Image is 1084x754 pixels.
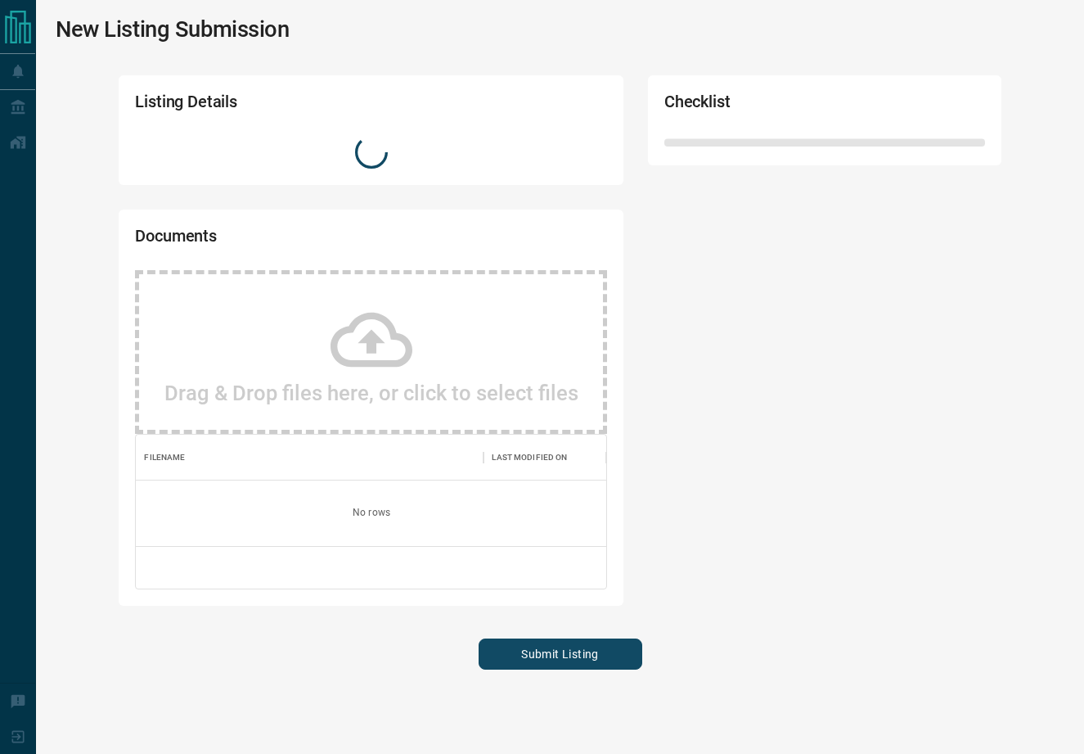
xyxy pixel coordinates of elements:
[479,639,642,670] button: Submit Listing
[164,381,578,405] h2: Drag & Drop files here, or click to select files
[492,435,567,481] div: Last Modified On
[664,92,857,120] h2: Checklist
[144,435,185,481] div: Filename
[136,435,484,481] div: Filename
[484,435,606,481] div: Last Modified On
[56,16,290,43] h1: New Listing Submission
[135,226,418,254] h2: Documents
[135,92,418,120] h2: Listing Details
[135,270,607,434] div: Drag & Drop files here, or click to select files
